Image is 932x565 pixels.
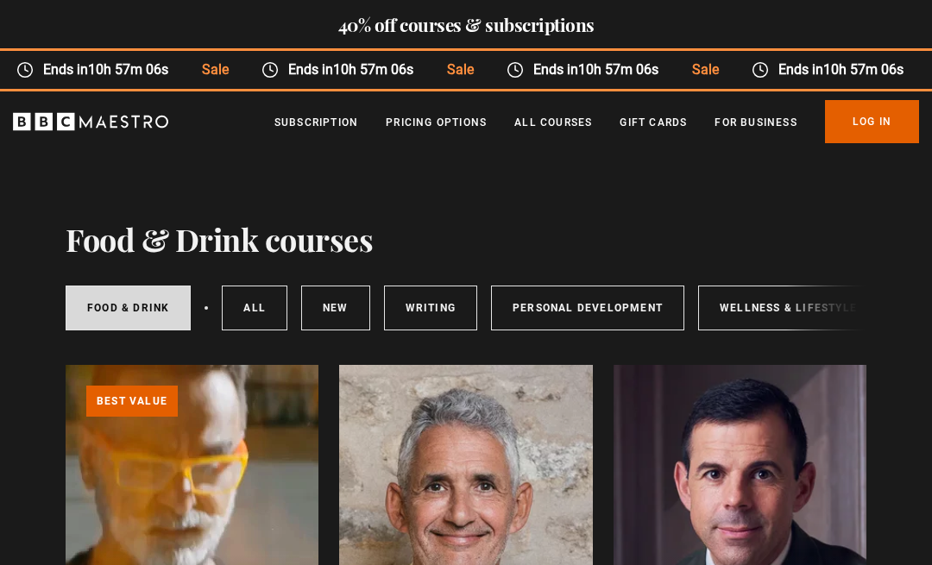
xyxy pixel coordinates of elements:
a: Personal Development [491,286,684,330]
span: Sale [675,60,734,80]
span: Ends in [524,60,675,80]
time: 10h 57m 06s [578,61,658,78]
span: Ends in [34,60,185,80]
nav: Primary [274,100,919,143]
span: Ends in [769,60,920,80]
a: Food & Drink [66,286,191,330]
a: Log In [825,100,919,143]
a: Writing [384,286,477,330]
p: Best value [86,386,178,417]
time: 10h 57m 06s [333,61,413,78]
a: New [301,286,370,330]
a: Pricing Options [386,114,487,131]
a: All Courses [514,114,592,131]
a: Wellness & Lifestyle [698,286,878,330]
span: Ends in [279,60,430,80]
time: 10h 57m 06s [823,61,904,78]
time: 10h 57m 06s [88,61,168,78]
span: Sale [431,60,490,80]
svg: BBC Maestro [13,109,168,135]
h1: Food & Drink courses [66,221,373,257]
span: Sale [186,60,245,80]
a: Gift Cards [620,114,687,131]
a: For business [715,114,797,131]
a: All [222,286,287,330]
a: Subscription [274,114,358,131]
